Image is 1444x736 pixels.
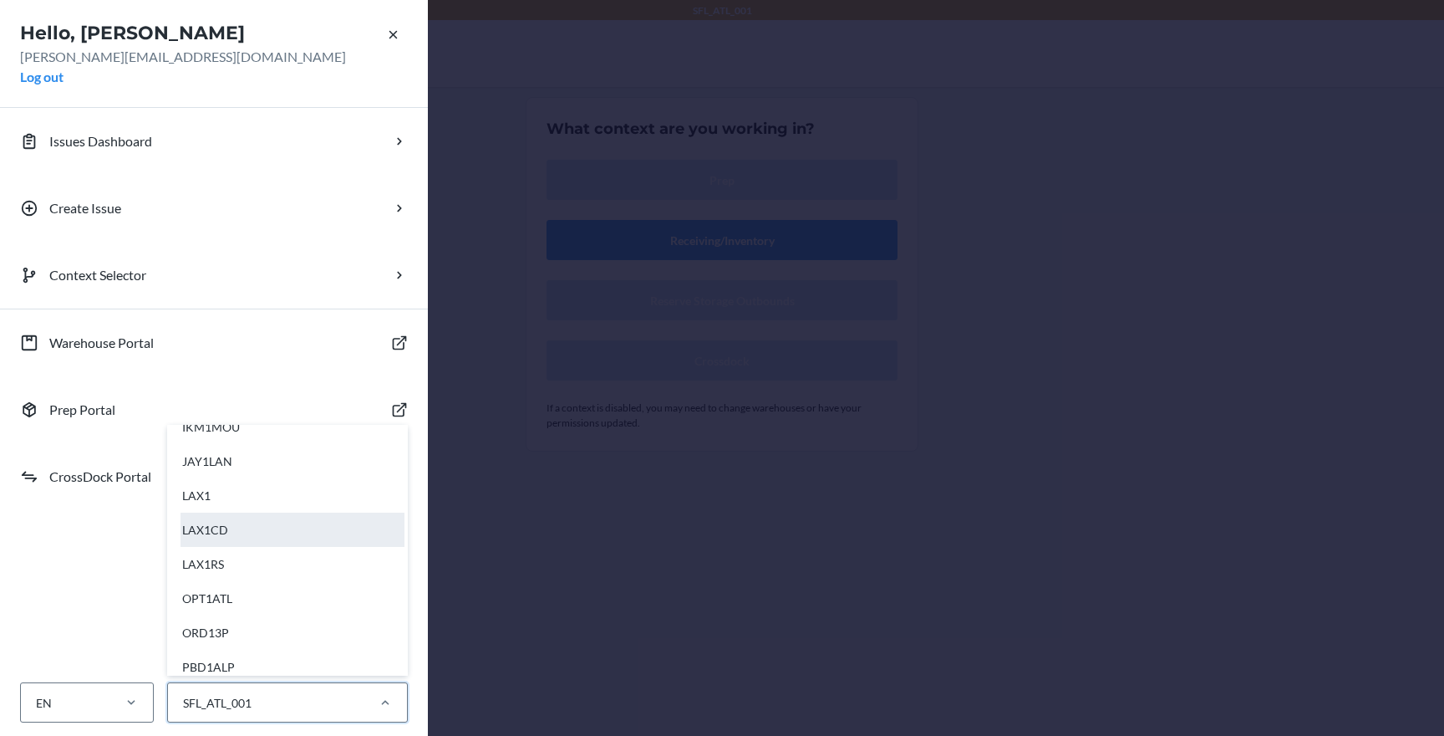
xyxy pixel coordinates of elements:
h2: Hello, [PERSON_NAME] [20,20,408,47]
div: LAX1 [180,478,404,513]
div: IKM1MOU [180,410,404,444]
div: PBD1ALP [180,650,404,684]
p: CrossDock Portal [49,467,151,487]
div: EN [36,694,52,712]
div: OPT1ATL [180,581,404,616]
div: LAX1RS [180,547,404,581]
p: Warehouse Portal [49,333,154,353]
div: ORD13P [180,616,404,650]
button: Log out [20,67,64,87]
p: Create Issue [49,198,121,218]
div: JAY1LAN [180,444,404,478]
div: LAX1CD [180,513,404,547]
p: Context Selector [49,265,146,285]
input: SFL_ATL_001AMS1AMS1RSDFW1RSDFW1TMPEWR1EWR1CDEWR1RSHUB_ATLHUB_DFWHUB_FONHUB_ORDIKM1MOUJAY1LANLAX1L... [181,694,183,712]
p: Issues Dashboard [49,131,152,151]
input: EN [34,694,36,712]
p: [PERSON_NAME][EMAIL_ADDRESS][DOMAIN_NAME] [20,47,408,67]
p: Prep Portal [49,400,115,420]
div: SFL_ATL_001 [183,694,252,712]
